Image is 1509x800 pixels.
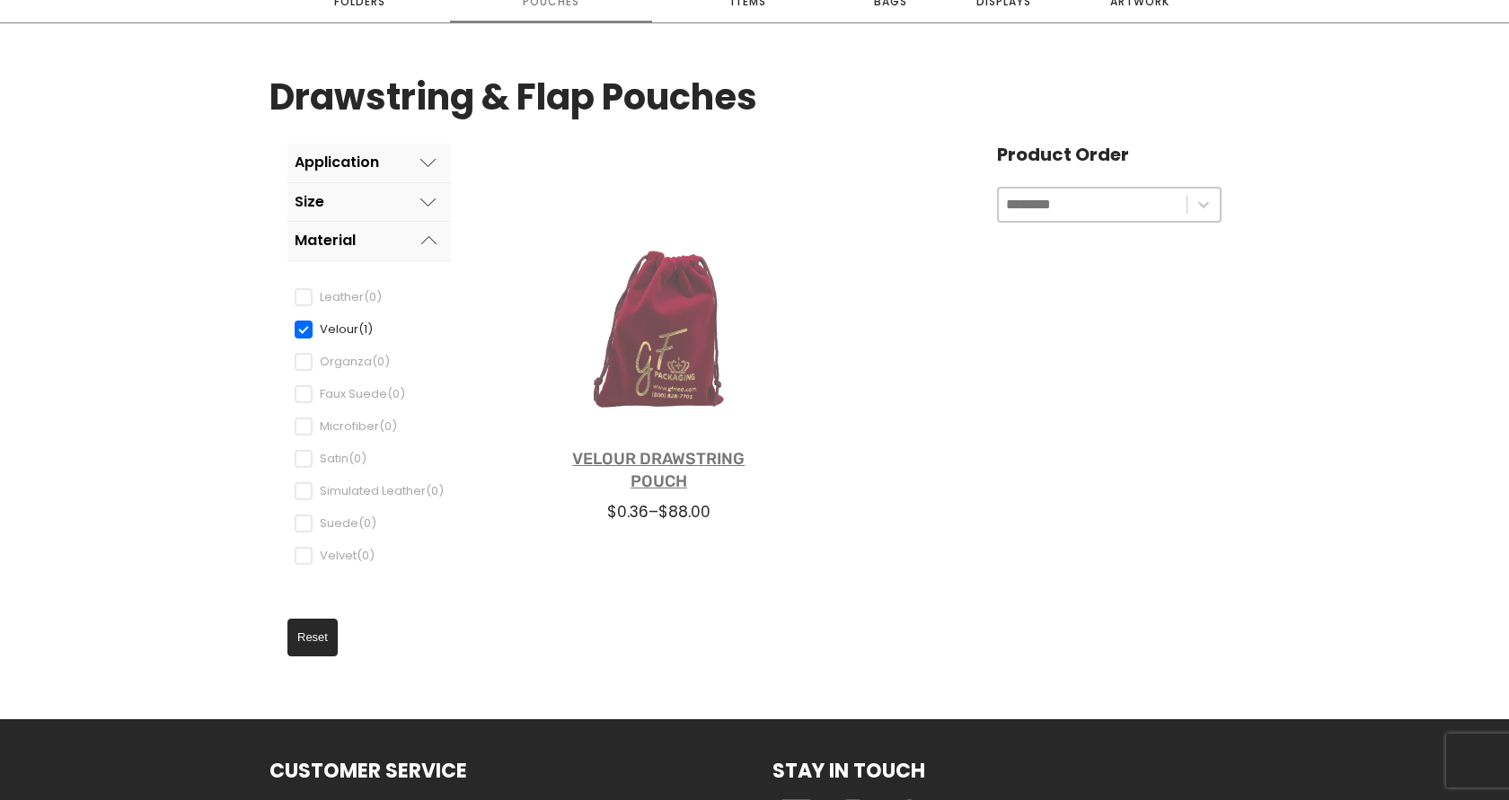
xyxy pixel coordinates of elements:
h1: Customer Service [269,755,467,787]
h1: Stay in Touch [772,755,925,787]
div: – [572,501,746,523]
span: $0.36 [607,501,649,523]
div: Faux Suede(0) [295,385,444,403]
div: Microfiber(0) [295,418,444,435]
div: Velour(1) [295,321,444,338]
div: Satin(0) [295,450,444,468]
button: Size [287,183,451,222]
div: Suede(0) [295,514,444,532]
button: Application [287,144,451,182]
button: Reset [287,619,338,656]
div: Leather(0) [295,288,444,306]
span: $88.00 [658,501,710,523]
div: Simulated Leather(0) [295,482,444,500]
div: Material [295,233,356,249]
div: Organza(0) [295,353,444,371]
div: Application [295,154,379,171]
button: Toggle List [1187,189,1220,221]
a: Velour Drawstring Pouch [572,448,746,493]
h1: Drawstring & Flap Pouches [269,68,757,126]
button: Material [287,222,451,260]
div: Velvet(0) [295,547,444,565]
h4: Product Order [997,144,1222,165]
span: Velour [313,321,444,338]
div: Size [295,194,324,210]
span: (1) [358,321,373,338]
